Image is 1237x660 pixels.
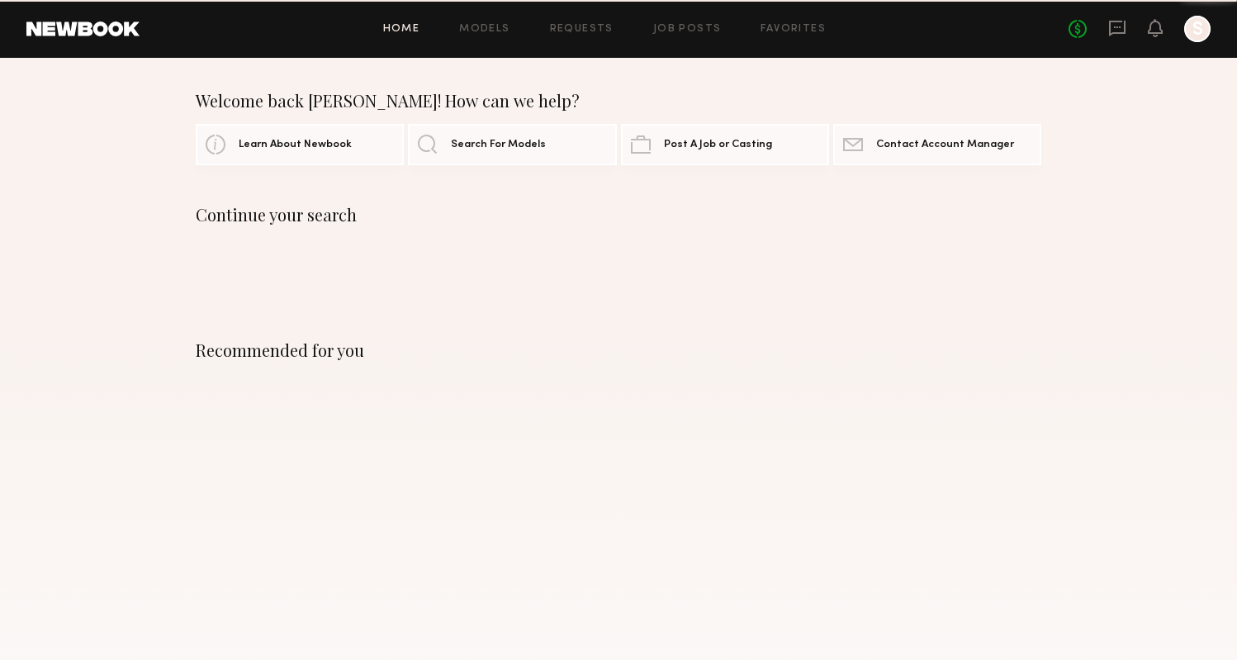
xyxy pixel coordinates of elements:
a: Job Posts [653,24,722,35]
span: Search For Models [451,140,546,150]
div: Continue your search [196,205,1041,225]
a: Models [459,24,509,35]
a: Home [383,24,420,35]
a: Contact Account Manager [833,124,1041,165]
span: Contact Account Manager [876,140,1014,150]
span: Post A Job or Casting [664,140,772,150]
a: Favorites [761,24,826,35]
span: Learn About Newbook [239,140,352,150]
div: Recommended for you [196,340,1041,360]
a: Learn About Newbook [196,124,404,165]
a: Requests [550,24,614,35]
a: Search For Models [408,124,616,165]
a: Post A Job or Casting [621,124,829,165]
a: S [1184,16,1211,42]
div: Welcome back [PERSON_NAME]! How can we help? [196,91,1041,111]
